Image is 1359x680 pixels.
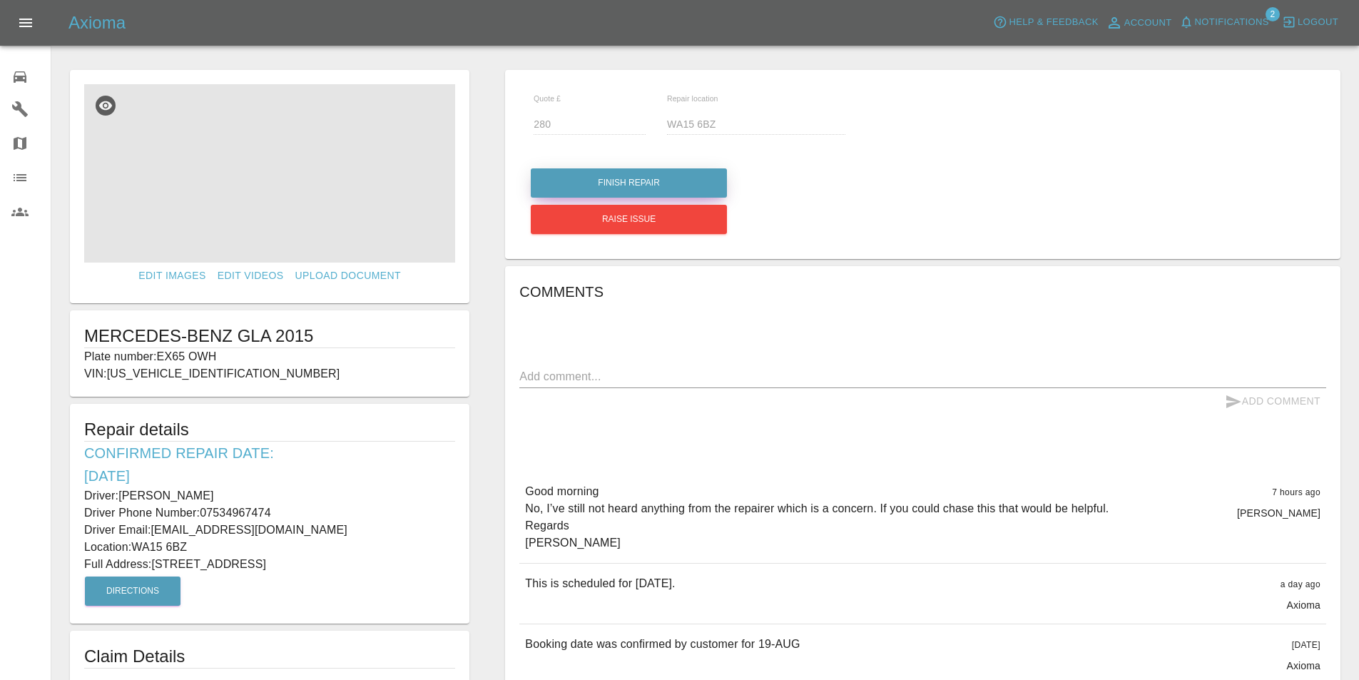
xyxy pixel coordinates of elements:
button: Raise issue [531,205,727,234]
p: Booking date was confirmed by customer for 19-AUG [525,636,800,653]
p: [PERSON_NAME] [1237,506,1320,520]
span: a day ago [1281,579,1320,589]
button: Open drawer [9,6,43,40]
p: Driver Phone Number: 07534967474 [84,504,455,522]
p: This is scheduled for [DATE]. [525,575,675,592]
p: Full Address: [STREET_ADDRESS] [84,556,455,573]
p: Plate number: EX65 OWH [84,348,455,365]
span: Help & Feedback [1009,14,1098,31]
span: 7 hours ago [1272,487,1320,497]
p: Driver Email: [EMAIL_ADDRESS][DOMAIN_NAME] [84,522,455,539]
p: Axioma [1286,598,1320,612]
h1: MERCEDES-BENZ GLA 2015 [84,325,455,347]
a: Upload Document [290,263,407,289]
button: Directions [85,577,180,606]
h1: Claim Details [84,645,455,668]
span: Repair location [667,94,718,103]
span: Notifications [1195,14,1269,31]
p: VIN: [US_VEHICLE_IDENTIFICATION_NUMBER] [84,365,455,382]
h5: Repair details [84,418,455,441]
a: Edit Videos [212,263,290,289]
span: Logout [1298,14,1338,31]
button: Notifications [1176,11,1273,34]
h5: Axioma [68,11,126,34]
button: Logout [1278,11,1342,34]
h6: Confirmed Repair Date: [DATE] [84,442,455,487]
span: [DATE] [1292,640,1320,650]
a: Edit Images [133,263,211,289]
p: Good morning No, I’ve still not heard anything from the repairer which is a concern. If you could... [525,483,1112,552]
button: Help & Feedback [989,11,1101,34]
a: Account [1102,11,1176,34]
span: 2 [1266,7,1280,21]
h6: Comments [519,280,1326,303]
p: Axioma [1286,659,1320,673]
span: Account [1124,15,1172,31]
p: Location: WA15 6BZ [84,539,455,556]
span: Quote £ [534,94,561,103]
img: b73b2780-ea06-475d-b909-94ddf32ef376 [84,84,455,263]
button: Finish Repair [531,168,727,198]
p: Driver: [PERSON_NAME] [84,487,455,504]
